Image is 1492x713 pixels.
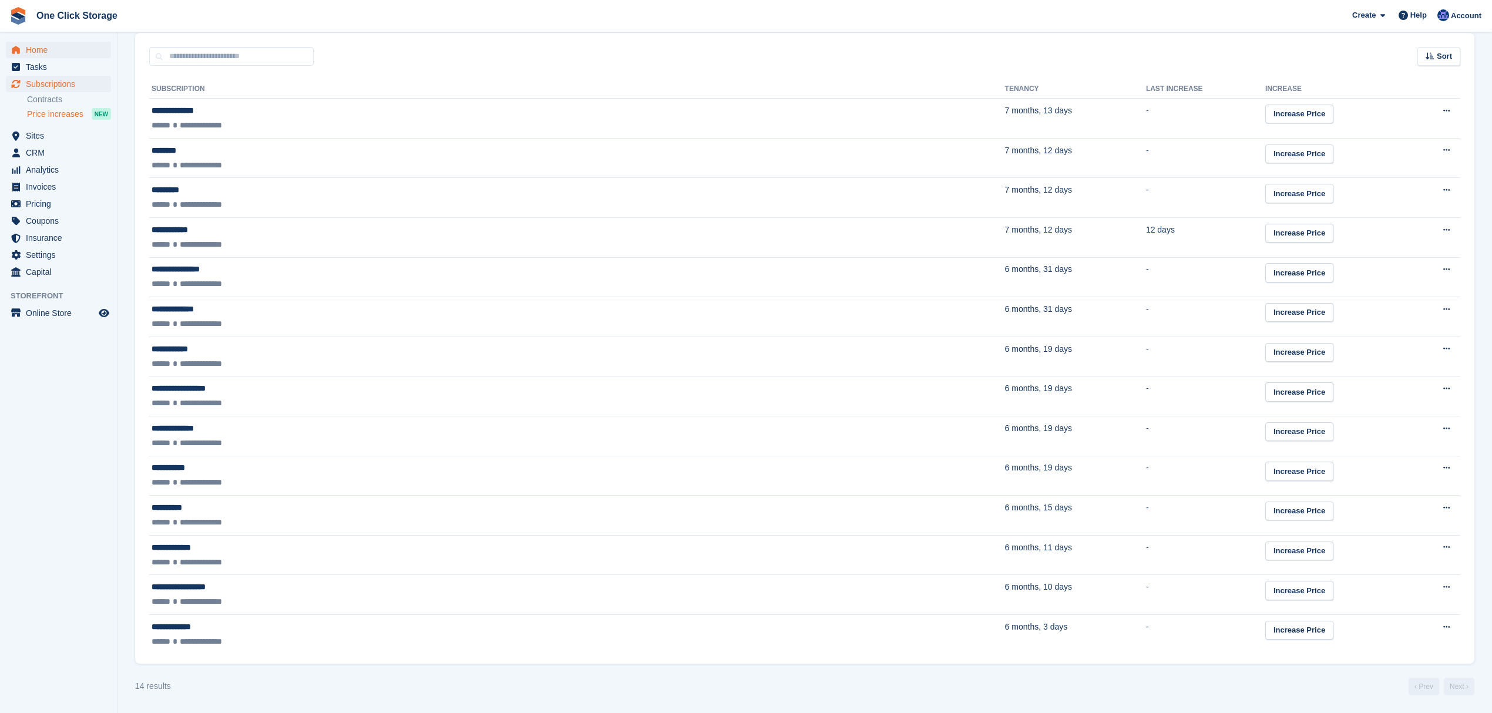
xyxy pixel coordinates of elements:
[97,306,111,320] a: Preview store
[1005,423,1072,433] span: 6 months, 19 days
[1352,9,1376,21] span: Create
[1146,614,1265,654] td: -
[26,144,96,161] span: CRM
[1146,416,1265,456] td: -
[1265,542,1333,561] a: Increase Price
[6,59,111,75] a: menu
[1265,621,1333,640] a: Increase Price
[27,107,111,120] a: Price increases NEW
[26,196,96,212] span: Pricing
[6,196,111,212] a: menu
[26,162,96,178] span: Analytics
[1005,225,1072,234] span: 7 months, 12 days
[6,213,111,229] a: menu
[27,109,83,120] span: Price increases
[1005,384,1072,393] span: 6 months, 19 days
[1409,678,1439,695] a: Previous
[26,76,96,92] span: Subscriptions
[1265,303,1333,322] a: Increase Price
[1265,422,1333,442] a: Increase Price
[1146,376,1265,416] td: -
[1005,543,1072,552] span: 6 months, 11 days
[32,6,122,25] a: One Click Storage
[6,230,111,246] a: menu
[92,108,111,120] div: NEW
[26,42,96,58] span: Home
[6,127,111,144] a: menu
[1005,80,1146,99] th: Tenancy
[6,247,111,263] a: menu
[1146,80,1265,99] th: Last increase
[26,213,96,229] span: Coupons
[1265,105,1333,124] a: Increase Price
[26,247,96,263] span: Settings
[1146,257,1265,297] td: -
[1437,51,1452,62] span: Sort
[1146,535,1265,575] td: -
[6,264,111,280] a: menu
[1146,496,1265,536] td: -
[1265,224,1333,243] a: Increase Price
[1005,622,1068,631] span: 6 months, 3 days
[1265,184,1333,203] a: Increase Price
[1146,217,1265,257] td: 12 days
[6,162,111,178] a: menu
[26,230,96,246] span: Insurance
[1005,344,1072,354] span: 6 months, 19 days
[1005,264,1072,274] span: 6 months, 31 days
[1005,503,1072,512] span: 6 months, 15 days
[6,179,111,195] a: menu
[26,59,96,75] span: Tasks
[26,179,96,195] span: Invoices
[1410,9,1427,21] span: Help
[1265,581,1333,600] a: Increase Price
[135,680,171,692] div: 14 results
[1005,146,1072,155] span: 7 months, 12 days
[149,80,1005,99] th: Subscription
[6,42,111,58] a: menu
[9,7,27,25] img: stora-icon-8386f47178a22dfd0bd8f6a31ec36ba5ce8667c1dd55bd0f319d3a0aa187defe.svg
[1265,502,1333,521] a: Increase Price
[6,76,111,92] a: menu
[26,305,96,321] span: Online Store
[1146,337,1265,376] td: -
[1451,10,1481,22] span: Account
[6,144,111,161] a: menu
[1146,575,1265,615] td: -
[1005,106,1072,115] span: 7 months, 13 days
[1265,462,1333,481] a: Increase Price
[1265,144,1333,164] a: Increase Price
[1146,138,1265,178] td: -
[1005,185,1072,194] span: 7 months, 12 days
[1265,263,1333,282] a: Increase Price
[1265,343,1333,362] a: Increase Price
[1146,456,1265,496] td: -
[1406,678,1477,695] nav: Page
[26,264,96,280] span: Capital
[1005,304,1072,314] span: 6 months, 31 days
[1146,99,1265,139] td: -
[1437,9,1449,21] img: Thomas
[6,305,111,321] a: menu
[1146,178,1265,218] td: -
[1265,382,1333,402] a: Increase Price
[27,94,111,105] a: Contracts
[1265,80,1409,99] th: Increase
[26,127,96,144] span: Sites
[11,290,117,302] span: Storefront
[1146,297,1265,337] td: -
[1005,463,1072,472] span: 6 months, 19 days
[1444,678,1474,695] a: Next
[1005,582,1072,591] span: 6 months, 10 days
